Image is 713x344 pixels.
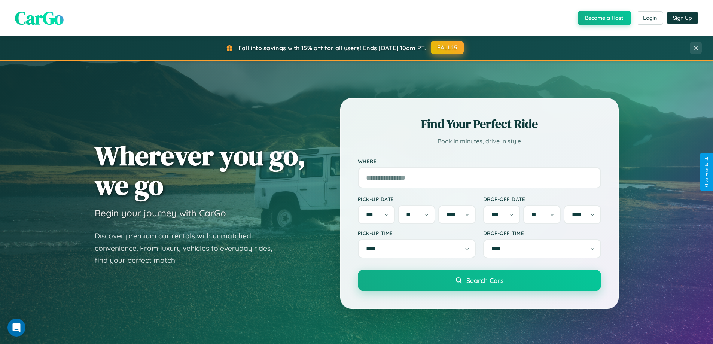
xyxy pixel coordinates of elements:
p: Book in minutes, drive in style [358,136,601,147]
p: Discover premium car rentals with unmatched convenience. From luxury vehicles to everyday rides, ... [95,230,282,267]
button: Become a Host [578,11,631,25]
button: Search Cars [358,270,601,291]
div: Give Feedback [704,157,709,187]
label: Pick-up Date [358,196,476,202]
label: Pick-up Time [358,230,476,236]
button: FALL15 [431,41,464,54]
h1: Wherever you go, we go [95,141,306,200]
h2: Find Your Perfect Ride [358,116,601,132]
span: Search Cars [466,276,503,284]
span: CarGo [15,6,64,30]
label: Where [358,158,601,164]
label: Drop-off Date [483,196,601,202]
button: Login [637,11,663,25]
h3: Begin your journey with CarGo [95,207,226,219]
button: Sign Up [667,12,698,24]
div: Open Intercom Messenger [7,319,25,337]
span: Fall into savings with 15% off for all users! Ends [DATE] 10am PT. [238,44,426,52]
label: Drop-off Time [483,230,601,236]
